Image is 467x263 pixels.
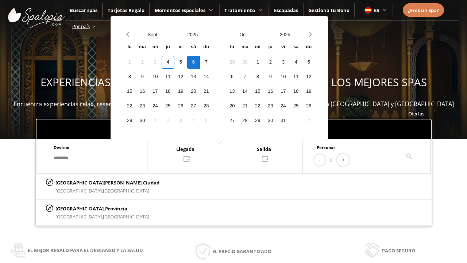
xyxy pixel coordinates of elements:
a: Gestiona tu Bono [308,7,350,14]
div: 28 [239,114,251,127]
div: 4 [290,56,302,69]
div: 12 [302,70,315,83]
button: Open months overlay [132,28,173,41]
div: 17 [277,85,290,98]
div: 29 [226,56,239,69]
div: ma [136,41,149,54]
div: 5 [302,56,315,69]
div: 6 [187,56,200,69]
div: 31 [277,114,290,127]
div: 3 [174,114,187,127]
div: lu [123,41,136,54]
div: 16 [136,85,149,98]
p: [GEOGRAPHIC_DATA][PERSON_NAME], [55,179,159,187]
span: Tarjetas Regalo [108,7,144,14]
div: 3 [277,56,290,69]
a: ¿Eres un spa? [408,6,439,14]
span: El precio garantizado [212,247,271,255]
span: Personas [317,145,336,150]
div: 29 [251,114,264,127]
div: 9 [264,70,277,83]
span: Destino [54,145,69,150]
div: 20 [226,100,239,113]
div: 2 [136,56,149,69]
div: 24 [149,100,162,113]
div: 1 [149,114,162,127]
p: [GEOGRAPHIC_DATA], [55,205,149,213]
div: 1 [123,56,136,69]
div: Calendar wrapper [123,41,213,127]
button: Open years overlay [264,28,306,41]
a: Ofertas [408,110,424,117]
a: Escapadas [274,7,298,14]
div: 30 [239,56,251,69]
div: 18 [290,85,302,98]
span: EXPERIENCIAS WELLNESS PARA REGALAR Y DISFRUTAR EN LOS MEJORES SPAS [40,75,427,89]
div: 15 [123,85,136,98]
div: 19 [174,85,187,98]
div: 5 [200,114,213,127]
span: El mejor regalo para el descanso y la salud [28,246,143,254]
div: 14 [200,70,213,83]
span: Provincia [105,205,127,212]
div: Calendar days [123,56,213,127]
span: Pago seguro [382,247,415,255]
div: mi [251,41,264,54]
div: 15 [251,85,264,98]
a: Buscar spas [70,7,97,14]
div: 18 [162,85,174,98]
div: 30 [264,114,277,127]
span: Ciudad [143,179,159,186]
div: ju [264,41,277,54]
div: do [200,41,213,54]
button: Open months overlay [222,28,264,41]
div: 2 [302,114,315,127]
button: Open years overlay [173,28,213,41]
div: 25 [162,100,174,113]
div: 17 [149,85,162,98]
img: ImgLogoSpalopia.BvClDcEz.svg [8,1,65,28]
div: 2 [264,56,277,69]
button: - [314,154,325,166]
div: 14 [239,85,251,98]
span: [GEOGRAPHIC_DATA] [103,213,149,220]
div: Calendar days [226,56,315,127]
div: 26 [302,100,315,113]
div: sá [290,41,302,54]
button: + [337,154,349,166]
div: 28 [200,100,213,113]
div: 9 [136,70,149,83]
div: 10 [149,70,162,83]
div: 23 [264,100,277,113]
div: 16 [264,85,277,98]
div: vi [174,41,187,54]
div: 27 [226,114,239,127]
span: Encuentra experiencias relax, reserva bonos spas y escapadas wellness para disfrutar en más de 40... [13,100,454,108]
div: 26 [174,100,187,113]
div: 4 [187,114,200,127]
div: ju [162,41,174,54]
div: 10 [277,70,290,83]
div: 7 [239,70,251,83]
div: 21 [200,85,213,98]
div: 25 [290,100,302,113]
div: 29 [123,114,136,127]
div: 21 [239,100,251,113]
div: 23 [136,100,149,113]
div: lu [226,41,239,54]
div: sá [187,41,200,54]
div: 24 [277,100,290,113]
div: 7 [200,56,213,69]
div: 4 [162,56,174,69]
span: ¿Eres un spa? [408,7,439,14]
div: 8 [251,70,264,83]
div: vi [277,41,290,54]
span: 0 [330,156,332,164]
span: [GEOGRAPHIC_DATA], [55,213,103,220]
div: ma [239,41,251,54]
div: 12 [174,70,187,83]
div: do [302,41,315,54]
div: 22 [123,100,136,113]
